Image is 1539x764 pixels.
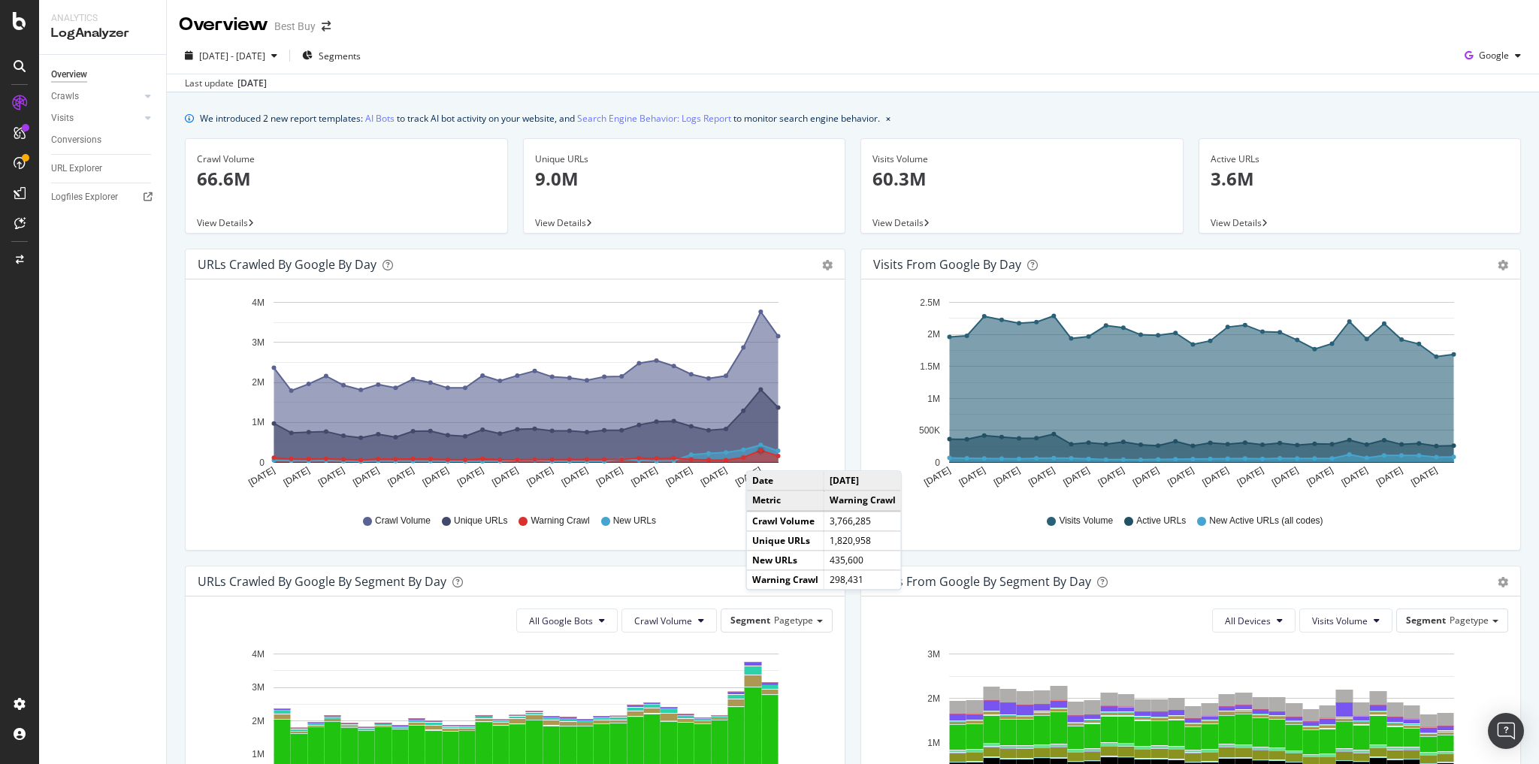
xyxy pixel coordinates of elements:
div: Active URLs [1211,152,1510,166]
td: New URLs [747,551,824,570]
a: URL Explorer [51,161,156,177]
text: [DATE] [455,465,485,488]
text: 0 [935,457,940,468]
text: 3M [927,649,940,660]
button: [DATE] - [DATE] [179,44,283,68]
svg: A chart. [198,291,829,500]
div: Overview [179,12,268,38]
span: Crawl Volume [634,615,692,627]
text: 3M [252,682,265,693]
a: Search Engine Behavior: Logs Report [577,110,731,126]
div: Logfiles Explorer [51,189,118,205]
div: LogAnalyzer [51,25,154,42]
text: [DATE] [1061,465,1091,488]
text: 2M [927,330,940,340]
div: Overview [51,67,87,83]
text: [DATE] [1235,465,1265,488]
text: 1M [927,394,940,404]
a: Conversions [51,132,156,148]
button: Google [1459,44,1527,68]
text: 2.5M [920,297,940,308]
text: [DATE] [1340,465,1370,488]
text: [DATE] [246,465,277,488]
text: 2M [252,716,265,726]
span: Crawl Volume [375,515,431,527]
button: close banner [882,107,894,129]
div: Crawls [51,89,79,104]
div: Unique URLs [535,152,834,166]
button: Segments [296,44,367,68]
text: 2M [927,693,940,704]
div: gear [822,260,833,270]
div: Analytics [51,12,154,25]
span: View Details [535,216,586,229]
td: Warning Crawl [747,570,824,590]
td: 435,600 [824,551,901,570]
span: Pagetype [1450,614,1489,627]
text: 1M [252,418,265,428]
text: 3M [252,337,265,348]
span: All Google Bots [529,615,593,627]
span: All Devices [1225,615,1271,627]
text: [DATE] [1166,465,1196,488]
text: [DATE] [1305,465,1335,488]
a: Overview [51,67,156,83]
span: Active URLs [1136,515,1186,527]
span: Segments [319,50,361,62]
span: New URLs [613,515,656,527]
text: [DATE] [1374,465,1404,488]
span: New Active URLs (all codes) [1209,515,1323,527]
td: Unique URLs [747,531,824,551]
div: Best Buy [274,19,316,34]
div: gear [1498,577,1508,587]
text: 1M [252,749,265,759]
text: [DATE] [1409,465,1439,488]
div: gear [1498,260,1508,270]
text: 4M [252,649,265,660]
div: info banner [185,110,1521,126]
a: Visits [51,110,141,126]
p: 60.3M [872,166,1172,192]
text: [DATE] [1027,465,1057,488]
text: [DATE] [1131,465,1161,488]
button: Crawl Volume [621,608,717,633]
text: 4M [252,297,265,308]
text: [DATE] [957,465,987,488]
div: URLs Crawled by Google By Segment By Day [198,574,446,589]
div: URLs Crawled by Google by day [198,257,376,272]
div: Visits from Google By Segment By Day [873,574,1091,589]
text: [DATE] [1201,465,1231,488]
div: arrow-right-arrow-left [322,21,331,32]
div: Open Intercom Messenger [1488,713,1524,749]
text: [DATE] [699,465,729,488]
a: Logfiles Explorer [51,189,156,205]
span: Warning Crawl [531,515,589,527]
span: Segment [730,614,770,627]
td: Crawl Volume [747,511,824,531]
text: [DATE] [316,465,346,488]
text: 2M [252,377,265,388]
span: Segment [1406,614,1446,627]
div: Crawl Volume [197,152,496,166]
text: [DATE] [992,465,1022,488]
span: Google [1479,49,1509,62]
text: [DATE] [664,465,694,488]
td: Warning Crawl [824,491,901,511]
text: [DATE] [386,465,416,488]
span: Pagetype [774,614,813,627]
p: 66.6M [197,166,496,192]
text: [DATE] [594,465,624,488]
div: URL Explorer [51,161,102,177]
button: Visits Volume [1299,608,1392,633]
button: All Google Bots [516,608,618,633]
svg: A chart. [873,291,1504,500]
div: We introduced 2 new report templates: to track AI bot activity on your website, and to monitor se... [200,110,880,126]
text: 1M [927,738,940,749]
button: All Devices [1212,608,1296,633]
text: [DATE] [490,465,520,488]
a: AI Bots [365,110,395,126]
span: View Details [872,216,924,229]
text: 1.5M [920,361,940,372]
text: [DATE] [1270,465,1300,488]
